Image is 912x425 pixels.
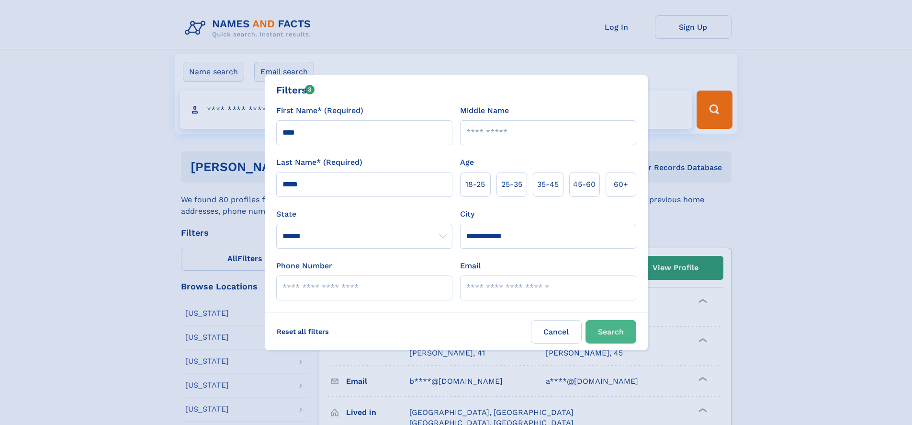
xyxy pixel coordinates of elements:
[276,83,315,97] div: Filters
[465,179,485,190] span: 18‑25
[276,208,452,220] label: State
[270,320,335,343] label: Reset all filters
[501,179,522,190] span: 25‑35
[531,320,582,344] label: Cancel
[276,105,363,116] label: First Name* (Required)
[537,179,559,190] span: 35‑45
[460,260,481,272] label: Email
[276,260,332,272] label: Phone Number
[614,179,628,190] span: 60+
[585,320,636,344] button: Search
[276,157,362,168] label: Last Name* (Required)
[460,208,474,220] label: City
[460,157,474,168] label: Age
[460,105,509,116] label: Middle Name
[573,179,596,190] span: 45‑60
